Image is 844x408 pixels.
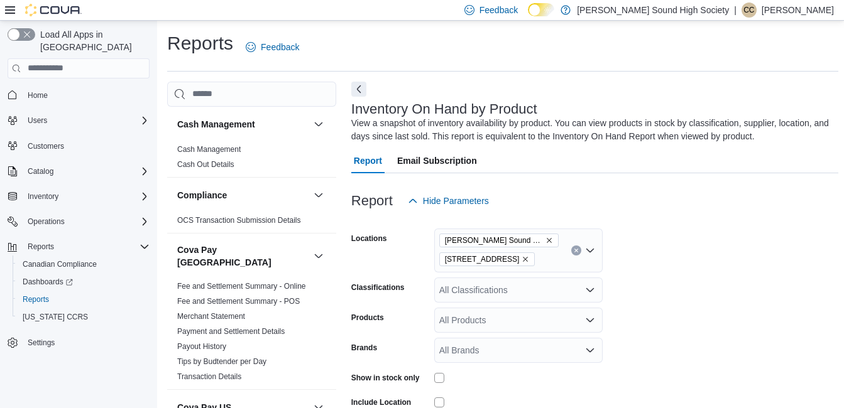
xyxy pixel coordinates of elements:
span: Feedback [261,41,299,53]
div: Compliance [167,213,336,233]
button: Reports [23,239,59,254]
label: Locations [351,234,387,244]
label: Show in stock only [351,373,420,383]
span: Owen Sound High Society [439,234,559,247]
button: Remove 910 2nd Avenue East from selection in this group [522,255,529,263]
button: Home [3,86,155,104]
span: Reports [23,239,150,254]
button: Users [3,112,155,129]
button: Compliance [177,189,309,201]
span: CC [743,3,754,18]
button: Cash Management [177,118,309,131]
a: Merchant Statement [177,312,245,321]
a: Cash Management [177,145,241,154]
img: Cova [25,4,82,16]
span: Operations [23,214,150,229]
button: Cova Pay [GEOGRAPHIC_DATA] [177,244,309,269]
span: Catalog [23,164,150,179]
button: Customers [3,137,155,155]
span: Report [354,148,382,173]
span: Transaction Details [177,372,241,382]
div: View a snapshot of inventory availability by product. You can view products in stock by classific... [351,117,832,143]
button: Users [23,113,52,128]
span: Canadian Compliance [18,257,150,272]
h3: Compliance [177,189,227,201]
label: Include Location [351,397,411,407]
button: Open list of options [585,315,595,325]
button: Cash Management [311,117,326,132]
button: Hide Parameters [403,188,494,213]
h3: Inventory On Hand by Product [351,102,537,117]
a: Transaction Details [177,372,241,381]
a: Fee and Settlement Summary - Online [177,282,306,291]
span: Inventory [23,189,150,204]
input: Dark Mode [528,3,554,16]
button: Clear input [571,245,581,255]
p: [PERSON_NAME] Sound High Society [577,3,729,18]
p: [PERSON_NAME] [762,3,834,18]
button: Catalog [23,164,58,179]
h3: Cash Management [177,118,255,131]
span: Customers [23,138,150,154]
button: Open list of options [585,285,595,295]
div: Cova Pay [GEOGRAPHIC_DATA] [167,279,336,389]
button: Operations [3,213,155,230]
span: Washington CCRS [18,309,150,325]
button: Catalog [3,163,155,180]
a: Customers [23,139,69,154]
h3: Report [351,193,393,208]
button: Inventory [23,189,63,204]
label: Products [351,313,384,323]
button: Operations [23,214,70,229]
div: Cash Management [167,142,336,177]
nav: Complex example [8,81,150,385]
a: Cash Out Details [177,160,234,169]
span: Cash Out Details [177,159,234,169]
a: Payment and Settlement Details [177,327,285,336]
button: Reports [13,291,155,308]
button: Cova Pay [GEOGRAPHIC_DATA] [311,249,326,264]
a: Settings [23,335,60,350]
span: Canadian Compliance [23,259,97,269]
span: Tips by Budtender per Day [177,357,266,367]
p: | [734,3,737,18]
div: Cristina Colucci [742,3,757,18]
span: Home [23,87,150,103]
button: Next [351,82,366,97]
h1: Reports [167,31,233,56]
span: Email Subscription [397,148,477,173]
span: Reports [23,294,49,304]
span: Catalog [28,166,53,176]
a: Reports [18,292,54,307]
button: Canadian Compliance [13,255,155,273]
button: Remove Owen Sound High Society from selection in this group [545,237,553,244]
span: [US_STATE] CCRS [23,312,88,322]
a: Dashboards [18,274,78,289]
span: [PERSON_NAME] Sound High Society [445,234,543,247]
span: OCS Transaction Submission Details [177,215,301,225]
span: Feedback [480,4,518,16]
span: Home [28,90,48,100]
span: [STREET_ADDRESS] [445,253,520,266]
span: Cash Management [177,144,241,154]
a: Fee and Settlement Summary - POS [177,297,300,306]
span: Payment and Settlement Details [177,326,285,336]
a: Dashboards [13,273,155,291]
span: Operations [28,217,65,227]
button: [US_STATE] CCRS [13,308,155,326]
span: Settings [23,335,150,350]
button: Open list of options [585,345,595,355]
span: Users [28,115,47,126]
span: Merchant Statement [177,311,245,321]
button: Reports [3,238,155,255]
span: Payout History [177,341,226,352]
span: Reports [28,242,54,252]
span: Dashboards [23,277,73,287]
span: Customers [28,141,64,151]
a: Feedback [241,35,304,60]
a: [US_STATE] CCRS [18,309,93,325]
span: Load All Apps in [GEOGRAPHIC_DATA] [35,28,150,53]
span: Dashboards [18,274,150,289]
button: Open list of options [585,245,595,255]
